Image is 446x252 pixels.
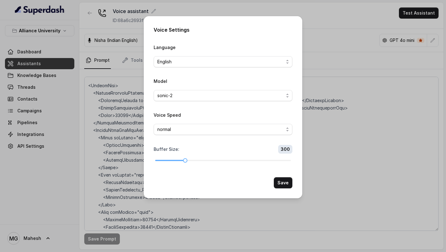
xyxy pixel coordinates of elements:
[274,177,292,188] button: Save
[154,146,179,152] label: Buffer Size :
[278,145,292,154] span: 300
[157,58,284,65] span: English
[154,45,176,50] label: Language
[154,124,292,135] button: normal
[157,92,284,99] span: sonic-2
[154,56,292,67] button: English
[154,90,292,101] button: sonic-2
[157,126,284,133] span: normal
[154,112,181,118] label: Voice Speed
[154,26,292,34] h2: Voice Settings
[154,79,167,84] label: Model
